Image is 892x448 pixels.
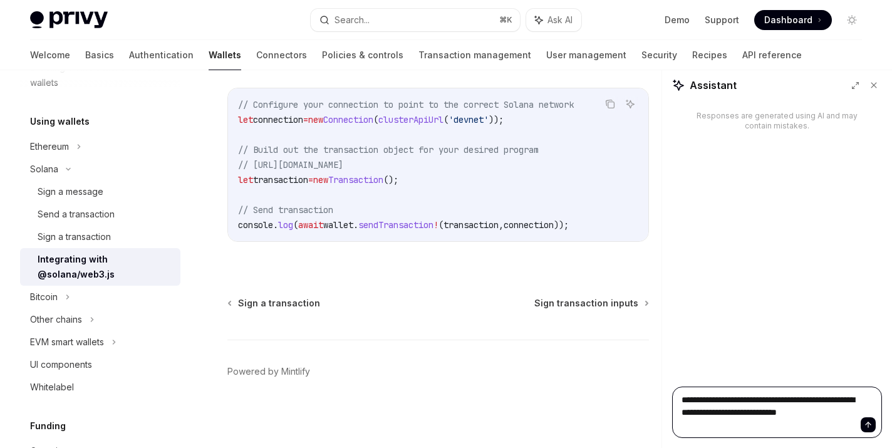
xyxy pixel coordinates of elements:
span: clusterApiUrl [378,114,443,125]
span: log [278,219,293,231]
a: Dashboard [754,10,832,30]
div: Whitelabel [30,380,74,395]
span: new [308,114,323,125]
span: = [308,174,313,185]
span: )); [554,219,569,231]
span: // Configure your connection to point to the correct Solana network [238,99,574,110]
span: Transaction [328,174,383,185]
div: Send a transaction [38,207,115,222]
span: Sign a transaction [238,297,320,310]
span: . [353,219,358,231]
button: Copy the contents from the code block [602,96,618,112]
div: Solana [30,162,58,177]
a: Integrating with @solana/web3.js [20,248,180,286]
button: Search...⌘K [311,9,520,31]
span: . [273,219,278,231]
a: Recipes [692,40,727,70]
span: ( [373,114,378,125]
a: Policies & controls [322,40,403,70]
span: connection [504,219,554,231]
span: let [238,114,253,125]
span: Sign transaction inputs [534,297,638,310]
a: Whitelabel [20,376,180,399]
span: ( [443,114,449,125]
span: await [298,219,323,231]
span: new [313,174,328,185]
span: Assistant [690,78,737,93]
span: ! [433,219,438,231]
a: Authentication [129,40,194,70]
span: 'devnet' [449,114,489,125]
span: Dashboard [764,14,812,26]
a: UI components [20,353,180,376]
a: Connectors [256,40,307,70]
div: Other chains [30,312,82,327]
button: Toggle dark mode [842,10,862,30]
a: Sign transaction inputs [534,297,648,310]
a: Sign a transaction [20,226,180,248]
span: transaction [253,174,308,185]
a: Wallets [209,40,241,70]
a: Basics [85,40,114,70]
span: // Build out the transaction object for your desired program [238,144,539,155]
a: Sign a message [20,180,180,203]
div: UI components [30,357,92,372]
div: Responses are generated using AI and may contain mistakes. [692,111,862,131]
span: connection [253,114,303,125]
a: Transaction management [418,40,531,70]
div: Sign a message [38,184,103,199]
span: = [303,114,308,125]
span: ⌘ K [499,15,512,25]
a: Powered by Mintlify [227,365,310,378]
span: ( [438,219,443,231]
a: Welcome [30,40,70,70]
div: Integrating with @solana/web3.js [38,252,173,282]
span: sendTransaction [358,219,433,231]
a: Security [641,40,677,70]
div: EVM smart wallets [30,335,104,350]
a: Sign a transaction [229,297,320,310]
a: Demo [665,14,690,26]
span: Ask AI [547,14,573,26]
button: Send message [861,417,876,432]
span: transaction [443,219,499,231]
h5: Using wallets [30,114,90,129]
span: wallet [323,219,353,231]
img: light logo [30,11,108,29]
div: Search... [334,13,370,28]
span: // Send transaction [238,204,333,216]
h5: Funding [30,419,66,434]
span: (); [383,174,398,185]
div: Ethereum [30,139,69,154]
button: Ask AI [622,96,638,112]
div: Bitcoin [30,289,58,305]
a: Support [705,14,739,26]
span: let [238,174,253,185]
a: API reference [742,40,802,70]
a: Send a transaction [20,203,180,226]
a: User management [546,40,626,70]
span: , [499,219,504,231]
span: ( [293,219,298,231]
span: console [238,219,273,231]
div: Sign a transaction [38,229,111,244]
button: Ask AI [526,9,581,31]
span: )); [489,114,504,125]
span: Connection [323,114,373,125]
span: // [URL][DOMAIN_NAME] [238,159,343,170]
